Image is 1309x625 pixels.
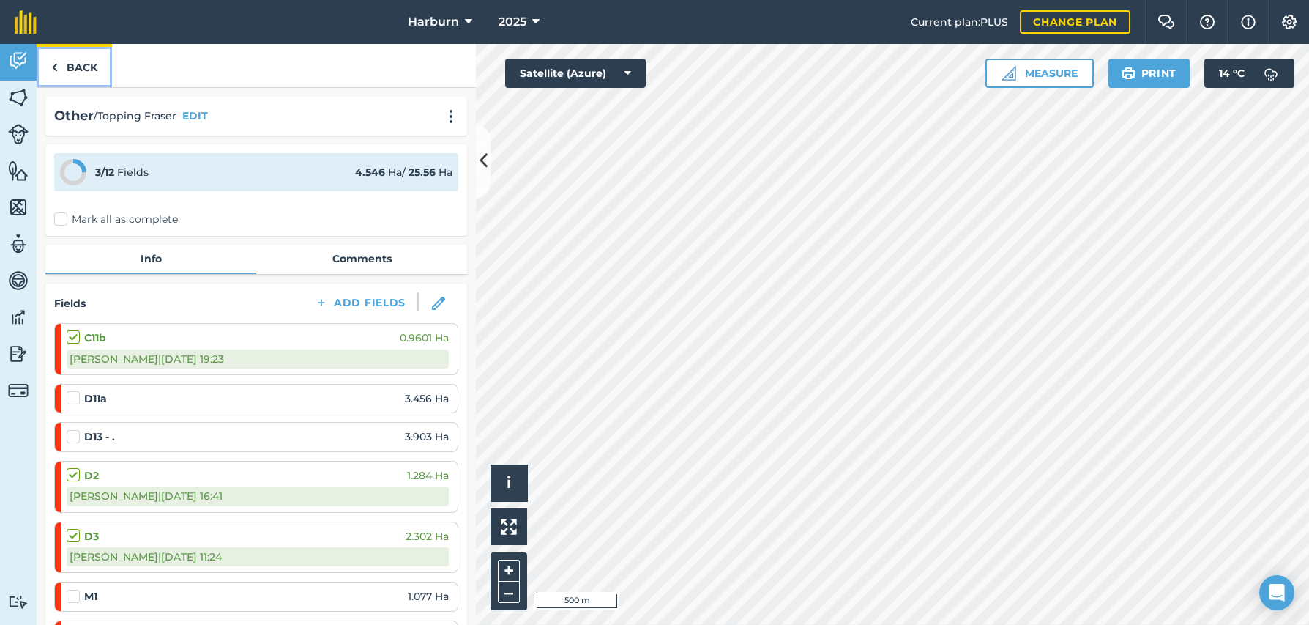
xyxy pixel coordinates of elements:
h2: Other [54,106,94,127]
img: A question mark icon [1198,15,1216,29]
button: Measure [985,59,1094,88]
a: Comments [256,245,467,273]
span: 1.077 Ha [408,588,449,604]
a: Change plan [1020,10,1130,34]
button: i [491,465,527,501]
button: Add Fields [303,292,417,313]
img: A cog icon [1280,15,1298,29]
div: Open Intercom Messenger [1259,575,1294,610]
a: Info [45,245,256,273]
img: svg+xml;base64,PHN2ZyB3aWR0aD0iMTgiIGhlaWdodD0iMTgiIHZpZXdCb3g9IjAgMCAxOCAxOCIgZmlsbD0ibm9uZSIgeG... [432,297,445,310]
button: 14 °C [1204,59,1294,88]
img: svg+xml;base64,PHN2ZyB4bWxucz0iaHR0cDovL3d3dy53My5vcmcvMjAwMC9zdmciIHdpZHRoPSIxNyIgaGVpZ2h0PSIxNy... [1241,13,1256,31]
button: Satellite (Azure) [505,59,646,88]
span: i [507,473,511,492]
div: Fields [95,164,149,180]
img: svg+xml;base64,PD94bWwgdmVyc2lvbj0iMS4wIiBlbmNvZGluZz0idXRmLTgiPz4KPCEtLSBHZW5lcmF0b3I6IEFkb2JlIE... [8,343,29,365]
img: svg+xml;base64,PHN2ZyB4bWxucz0iaHR0cDovL3d3dy53My5vcmcvMjAwMC9zdmciIHdpZHRoPSI5IiBoZWlnaHQ9IjI0Ii... [51,59,58,76]
button: Print [1108,59,1190,88]
span: Current plan : PLUS [911,14,1008,30]
button: + [498,560,520,582]
img: Two speech bubbles overlapping with the left bubble in the forefront [1157,15,1175,29]
strong: D13 - . [84,429,115,445]
a: Back [37,44,112,87]
div: [PERSON_NAME] | [DATE] 16:41 [67,487,449,506]
strong: 4.546 [355,166,385,179]
h4: Fields [54,295,86,311]
img: svg+xml;base64,PD94bWwgdmVyc2lvbj0iMS4wIiBlbmNvZGluZz0idXRmLTgiPz4KPCEtLSBHZW5lcmF0b3I6IEFkb2JlIE... [8,595,29,609]
img: svg+xml;base64,PHN2ZyB4bWxucz0iaHR0cDovL3d3dy53My5vcmcvMjAwMC9zdmciIHdpZHRoPSIyMCIgaGVpZ2h0PSIyNC... [442,109,460,124]
span: 14 ° C [1219,59,1245,88]
span: Harburn [408,13,459,31]
span: 2025 [499,13,526,31]
img: svg+xml;base64,PD94bWwgdmVyc2lvbj0iMS4wIiBlbmNvZGluZz0idXRmLTgiPz4KPCEtLSBHZW5lcmF0b3I6IEFkb2JlIE... [8,306,29,328]
span: 3.903 Ha [405,429,449,445]
img: svg+xml;base64,PD94bWwgdmVyc2lvbj0iMS4wIiBlbmNvZGluZz0idXRmLTgiPz4KPCEtLSBHZW5lcmF0b3I6IEFkb2JlIE... [8,233,29,255]
img: Four arrows, one pointing top left, one top right, one bottom right and the last bottom left [501,519,517,535]
strong: D3 [84,528,99,544]
strong: 25.56 [409,166,436,179]
button: EDIT [182,108,208,124]
div: [PERSON_NAME] | [DATE] 19:23 [67,350,449,369]
strong: D11a [84,391,107,407]
span: 2.302 Ha [406,528,449,544]
label: Mark all as complete [54,212,178,227]
img: svg+xml;base64,PHN2ZyB4bWxucz0iaHR0cDovL3d3dy53My5vcmcvMjAwMC9zdmciIHdpZHRoPSI1NiIgaGVpZ2h0PSI2MC... [8,160,29,182]
div: Ha / Ha [355,164,452,180]
img: svg+xml;base64,PD94bWwgdmVyc2lvbj0iMS4wIiBlbmNvZGluZz0idXRmLTgiPz4KPCEtLSBHZW5lcmF0b3I6IEFkb2JlIE... [8,380,29,401]
strong: 3 / 12 [95,166,114,179]
img: Ruler icon [1002,66,1016,81]
span: 3.456 Ha [405,391,449,407]
button: – [498,582,520,603]
span: 1.284 Ha [407,467,449,484]
img: svg+xml;base64,PD94bWwgdmVyc2lvbj0iMS4wIiBlbmNvZGluZz0idXRmLTgiPz4KPCEtLSBHZW5lcmF0b3I6IEFkb2JlIE... [1256,59,1286,88]
img: svg+xml;base64,PD94bWwgdmVyc2lvbj0iMS4wIiBlbmNvZGluZz0idXRmLTgiPz4KPCEtLSBHZW5lcmF0b3I6IEFkb2JlIE... [8,124,29,144]
img: svg+xml;base64,PHN2ZyB4bWxucz0iaHR0cDovL3d3dy53My5vcmcvMjAwMC9zdmciIHdpZHRoPSIxOSIgaGVpZ2h0PSIyNC... [1122,64,1135,82]
img: fieldmargin Logo [15,10,37,34]
div: [PERSON_NAME] | [DATE] 11:24 [67,547,449,566]
img: svg+xml;base64,PD94bWwgdmVyc2lvbj0iMS4wIiBlbmNvZGluZz0idXRmLTgiPz4KPCEtLSBHZW5lcmF0b3I6IEFkb2JlIE... [8,270,29,292]
strong: M1 [84,588,97,604]
img: svg+xml;base64,PHN2ZyB4bWxucz0iaHR0cDovL3d3dy53My5vcmcvMjAwMC9zdmciIHdpZHRoPSI1NiIgaGVpZ2h0PSI2MC... [8,196,29,218]
span: / Topping Fraser [94,108,176,124]
img: svg+xml;base64,PD94bWwgdmVyc2lvbj0iMS4wIiBlbmNvZGluZz0idXRmLTgiPz4KPCEtLSBHZW5lcmF0b3I6IEFkb2JlIE... [8,50,29,72]
strong: D2 [84,467,99,484]
span: 0.9601 Ha [400,330,449,346]
img: svg+xml;base64,PHN2ZyB4bWxucz0iaHR0cDovL3d3dy53My5vcmcvMjAwMC9zdmciIHdpZHRoPSI1NiIgaGVpZ2h0PSI2MC... [8,86,29,108]
strong: C11b [84,330,106,346]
